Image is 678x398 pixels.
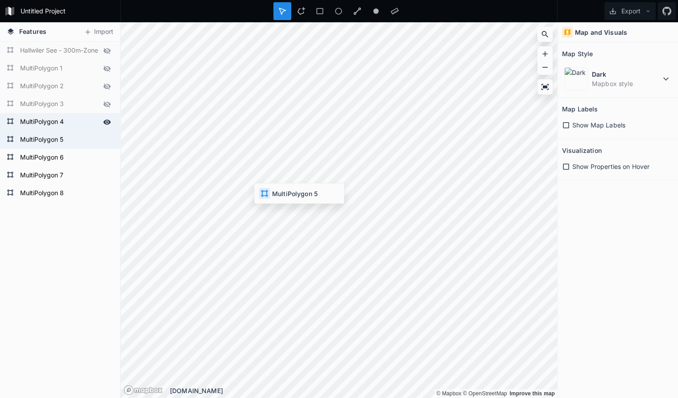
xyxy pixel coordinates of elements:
span: Show Map Labels [572,120,625,130]
span: Features [19,27,46,36]
a: Map feedback [509,390,555,397]
a: Mapbox logo [124,385,163,395]
a: Mapbox [436,390,461,397]
dt: Dark [592,70,661,79]
h2: Map Labels [562,102,598,116]
button: Export [604,2,656,20]
h4: Map and Visuals [575,28,627,37]
a: OpenStreetMap [463,390,507,397]
div: [DOMAIN_NAME] [170,386,557,395]
img: Dark [564,67,587,90]
h2: Visualization [562,144,602,157]
button: Import [79,25,118,39]
dd: Mapbox style [592,79,661,88]
h2: Map Style [562,47,593,61]
span: Show Properties on Hover [572,162,649,171]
